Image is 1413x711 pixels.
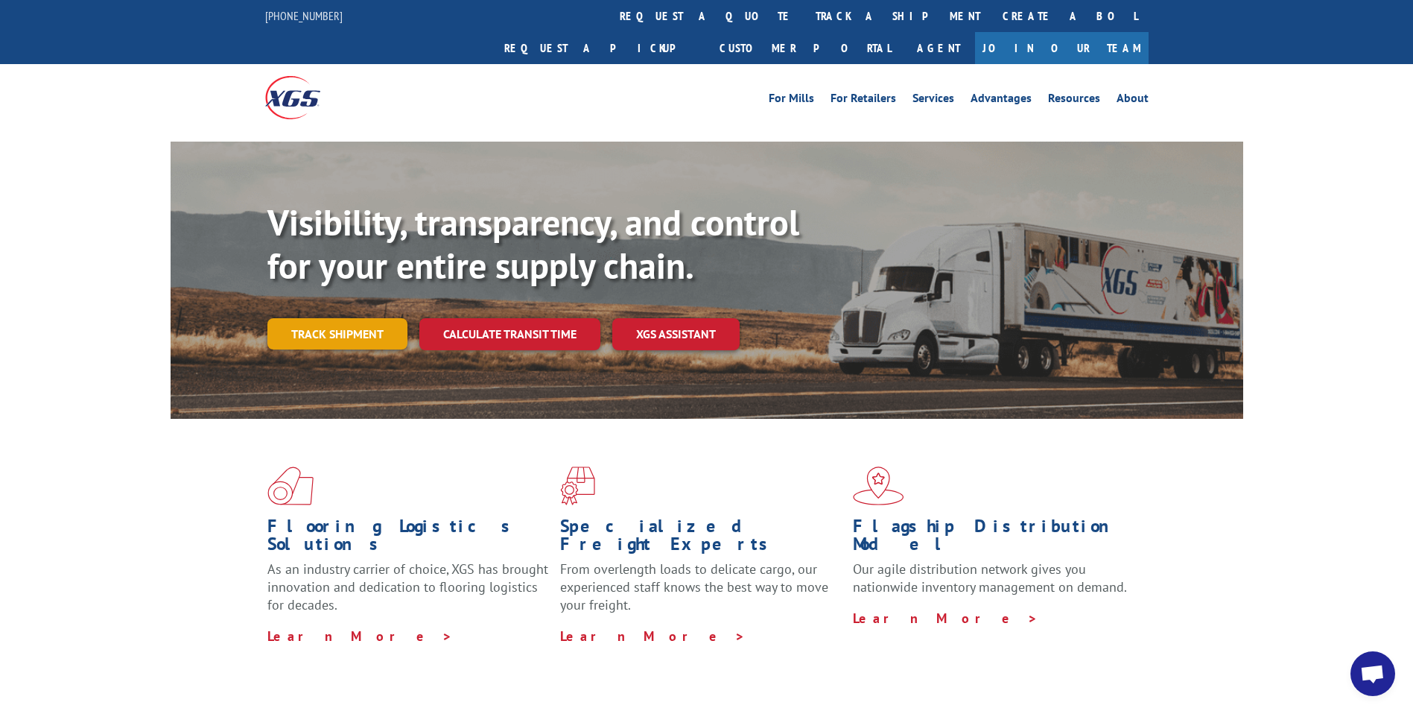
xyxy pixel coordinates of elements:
img: xgs-icon-total-supply-chain-intelligence-red [267,467,314,505]
a: Advantages [971,92,1032,109]
h1: Flooring Logistics Solutions [267,517,549,560]
a: Resources [1048,92,1100,109]
span: As an industry carrier of choice, XGS has brought innovation and dedication to flooring logistics... [267,560,548,613]
a: For Retailers [831,92,896,109]
p: From overlength loads to delicate cargo, our experienced staff knows the best way to move your fr... [560,560,842,627]
a: Calculate transit time [419,318,600,350]
a: Customer Portal [708,32,902,64]
a: [PHONE_NUMBER] [265,8,343,23]
a: For Mills [769,92,814,109]
span: Our agile distribution network gives you nationwide inventory management on demand. [853,560,1127,595]
b: Visibility, transparency, and control for your entire supply chain. [267,199,799,288]
a: Agent [902,32,975,64]
a: Learn More > [853,610,1038,627]
h1: Specialized Freight Experts [560,517,842,560]
a: Learn More > [560,628,746,645]
img: xgs-icon-focused-on-flooring-red [560,467,595,505]
div: Open chat [1350,651,1395,696]
h1: Flagship Distribution Model [853,517,1134,560]
img: xgs-icon-flagship-distribution-model-red [853,467,904,505]
a: XGS ASSISTANT [612,318,740,350]
a: Request a pickup [493,32,708,64]
a: About [1117,92,1149,109]
a: Services [912,92,954,109]
a: Learn More > [267,628,453,645]
a: Join Our Team [975,32,1149,64]
a: Track shipment [267,318,407,350]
